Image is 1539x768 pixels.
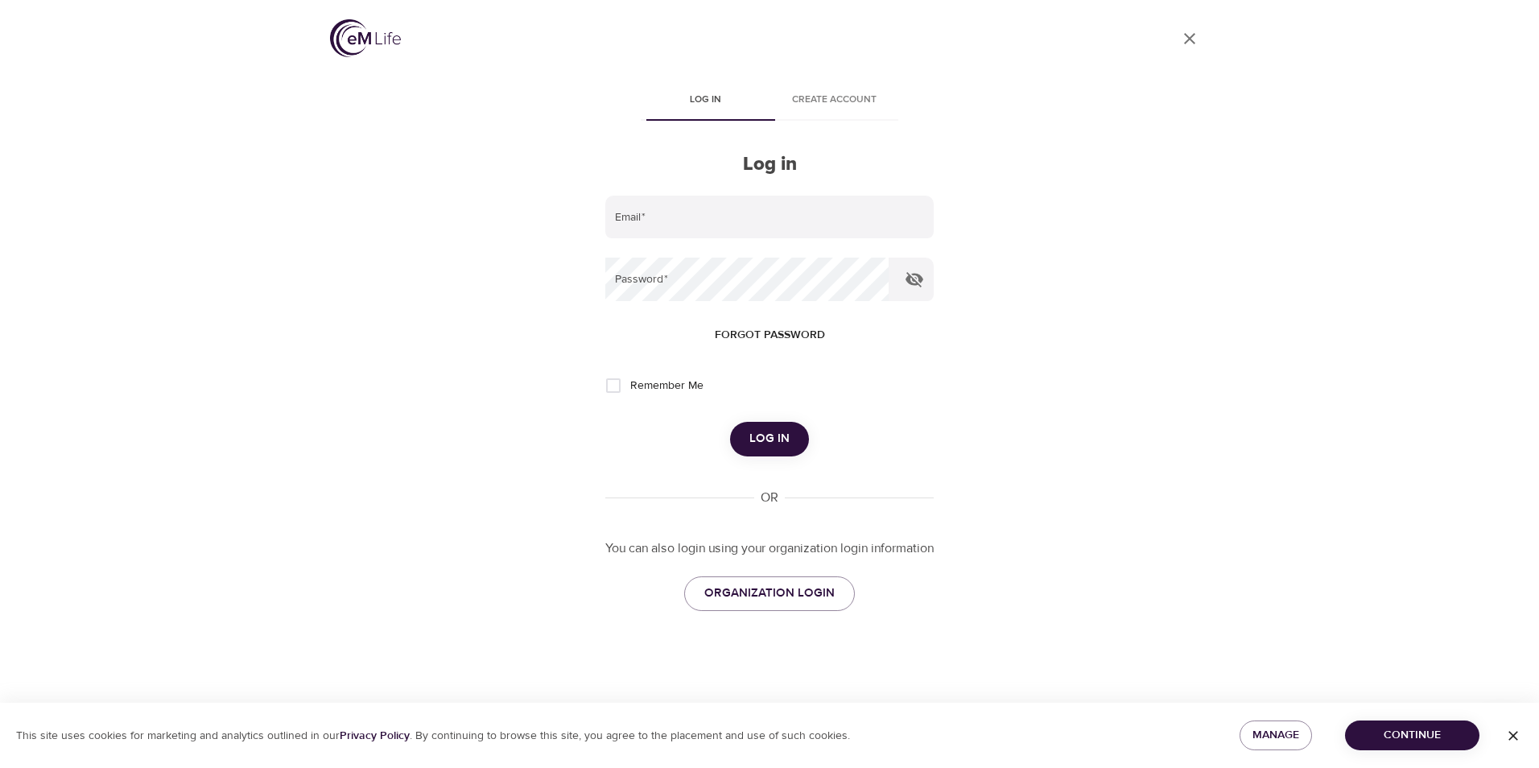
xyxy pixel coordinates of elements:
div: OR [754,489,785,507]
span: Continue [1358,725,1467,745]
span: Manage [1252,725,1299,745]
div: disabled tabs example [605,82,934,121]
button: Manage [1240,721,1312,750]
h2: Log in [605,153,934,176]
a: Privacy Policy [340,729,410,743]
span: Forgot password [715,325,825,345]
button: Continue [1345,721,1479,750]
p: You can also login using your organization login information [605,539,934,558]
span: Remember Me [630,378,703,394]
button: Forgot password [708,320,831,350]
button: Log in [730,422,809,456]
a: close [1170,19,1209,58]
span: Log in [650,92,760,109]
img: logo [330,19,401,57]
span: ORGANIZATION LOGIN [704,583,835,604]
span: Create account [779,92,889,109]
a: ORGANIZATION LOGIN [684,576,855,610]
span: Log in [749,428,790,449]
